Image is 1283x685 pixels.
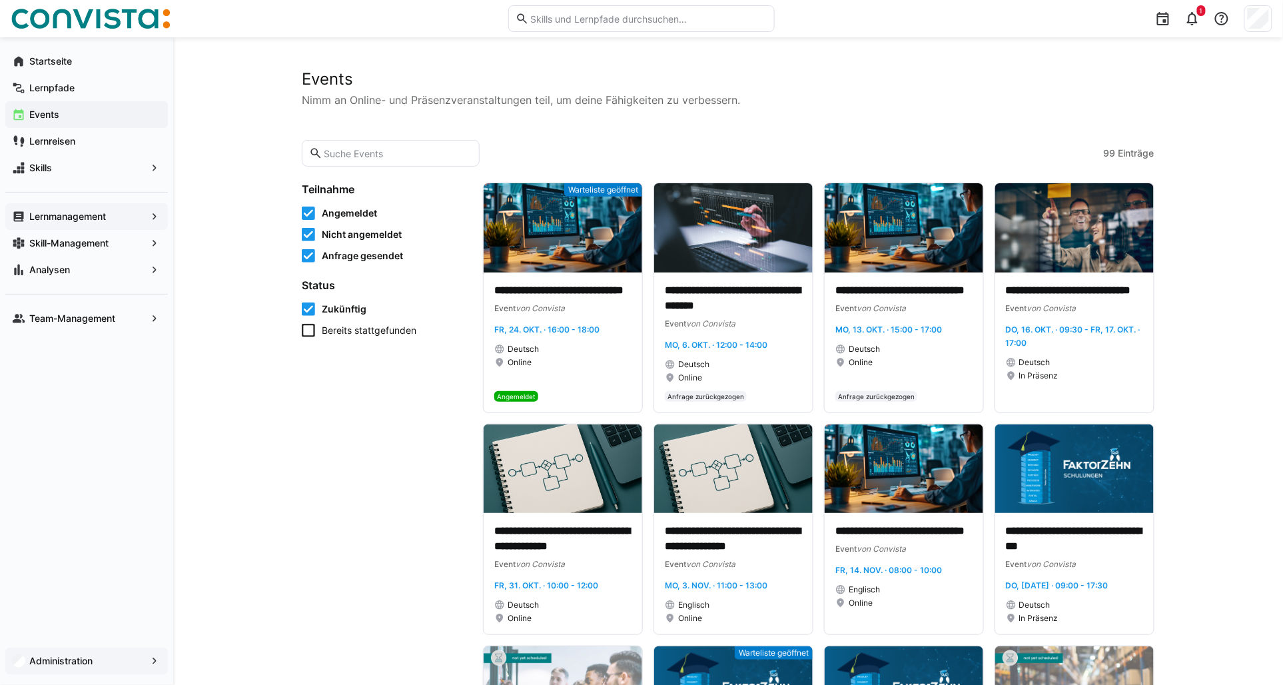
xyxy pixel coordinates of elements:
[835,544,857,554] span: Event
[835,303,857,313] span: Event
[322,207,377,220] span: Angemeldet
[529,13,767,25] input: Skills und Lernpfade durchsuchen…
[665,319,686,329] span: Event
[1006,580,1108,590] span: Do, [DATE] · 09:00 - 17:30
[1027,559,1076,569] span: von Convista
[1027,303,1076,313] span: von Convista
[322,228,402,241] span: Nicht angemeldet
[508,613,532,624] span: Online
[508,600,539,610] span: Deutsch
[1118,147,1154,160] span: Einträge
[302,92,1154,108] p: Nimm an Online- und Präsenzveranstaltungen teil, um deine Fähigkeiten zu verbessern.
[1019,600,1051,610] span: Deutsch
[302,279,467,292] h4: Status
[322,303,366,316] span: Zukünftig
[497,392,536,400] span: Angemeldet
[665,580,767,590] span: Mo, 3. Nov. · 11:00 - 13:00
[665,340,767,350] span: Mo, 6. Okt. · 12:00 - 14:00
[825,183,983,273] img: image
[516,303,565,313] span: von Convista
[825,424,983,514] img: image
[654,424,813,514] img: image
[484,183,642,273] img: image
[516,559,565,569] span: von Convista
[494,559,516,569] span: Event
[484,424,642,514] img: image
[1006,325,1140,348] span: Do, 16. Okt. · 09:30 - Fr, 17. Okt. · 17:00
[1019,613,1059,624] span: In Präsenz
[1019,357,1051,368] span: Deutsch
[678,359,709,370] span: Deutsch
[494,580,598,590] span: Fr, 31. Okt. · 10:00 - 12:00
[678,600,709,610] span: Englisch
[849,357,873,368] span: Online
[322,147,472,159] input: Suche Events
[835,325,942,335] span: Mo, 13. Okt. · 15:00 - 17:00
[302,183,467,196] h4: Teilnahme
[508,357,532,368] span: Online
[302,69,1154,89] h2: Events
[665,559,686,569] span: Event
[1104,147,1116,160] span: 99
[322,249,403,263] span: Anfrage gesendet
[995,183,1154,273] img: image
[568,185,638,195] span: Warteliste geöffnet
[835,565,942,575] span: Fr, 14. Nov. · 08:00 - 10:00
[838,392,915,400] span: Anfrage zurückgezogen
[1019,370,1059,381] span: In Präsenz
[849,344,880,354] span: Deutsch
[667,392,744,400] span: Anfrage zurückgezogen
[494,325,600,335] span: Fr, 24. Okt. · 16:00 - 18:00
[494,303,516,313] span: Event
[857,544,906,554] span: von Convista
[508,344,539,354] span: Deutsch
[686,559,735,569] span: von Convista
[322,324,416,337] span: Bereits stattgefunden
[678,372,702,383] span: Online
[995,424,1154,514] img: image
[857,303,906,313] span: von Convista
[1200,7,1203,15] span: 1
[849,598,873,608] span: Online
[678,613,702,624] span: Online
[739,648,809,658] span: Warteliste geöffnet
[1006,559,1027,569] span: Event
[654,183,813,273] img: image
[1006,303,1027,313] span: Event
[849,584,880,595] span: Englisch
[686,319,735,329] span: von Convista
